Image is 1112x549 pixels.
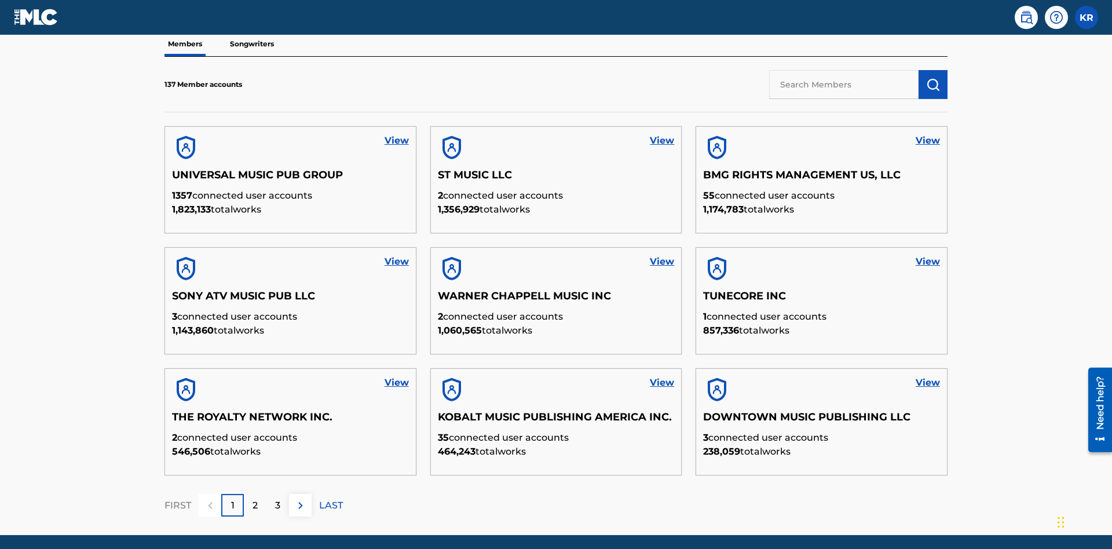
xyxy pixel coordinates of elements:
p: LAST [319,499,343,513]
iframe: Chat Widget [1054,493,1112,549]
p: 1 [231,499,235,513]
p: connected user accounts [703,310,940,324]
a: View [650,376,674,390]
span: 1,143,860 [172,325,214,336]
a: View [385,134,409,148]
a: View [916,255,940,269]
span: 238,059 [703,446,740,457]
img: account [703,134,731,162]
img: Search Works [926,78,940,91]
img: account [438,134,466,162]
a: Public Search [1015,6,1038,29]
p: total works [438,445,675,459]
p: total works [172,203,409,217]
img: account [703,255,731,283]
h5: KOBALT MUSIC PUBLISHING AMERICA INC. [438,411,675,431]
p: connected user accounts [172,431,409,445]
span: 3 [172,311,177,322]
p: total works [172,445,409,459]
p: connected user accounts [438,431,675,445]
a: View [916,376,940,390]
span: 35 [438,432,449,443]
img: MLC Logo [14,9,58,25]
div: User Menu [1075,6,1098,29]
span: 464,243 [438,446,475,457]
span: 857,336 [703,325,739,336]
img: account [438,376,466,404]
h5: UNIVERSAL MUSIC PUB GROUP [172,169,409,189]
p: connected user accounts [438,310,675,324]
div: Help [1045,6,1068,29]
a: View [385,376,409,390]
p: connected user accounts [438,189,675,203]
p: 2 [253,499,258,513]
span: 55 [703,190,715,201]
h5: TUNECORE INC [703,290,940,310]
p: Members [164,32,206,56]
p: FIRST [164,499,191,513]
p: connected user accounts [172,310,409,324]
p: total works [703,203,940,217]
span: 1,356,929 [438,204,480,215]
p: connected user accounts [703,431,940,445]
img: account [438,255,466,283]
img: account [703,376,731,404]
img: search [1019,10,1033,24]
span: 1357 [172,190,192,201]
a: View [385,255,409,269]
p: total works [438,203,675,217]
a: View [650,255,674,269]
div: Drag [1058,505,1065,540]
a: View [916,134,940,148]
h5: DOWNTOWN MUSIC PUBLISHING LLC [703,411,940,431]
h5: SONY ATV MUSIC PUB LLC [172,290,409,310]
p: Songwriters [226,32,277,56]
p: total works [438,324,675,338]
span: 2 [438,311,443,322]
img: account [172,134,200,162]
p: total works [703,445,940,459]
span: 2 [172,432,177,443]
input: Search Members [769,70,919,99]
img: account [172,255,200,283]
h5: BMG RIGHTS MANAGEMENT US, LLC [703,169,940,189]
p: total works [172,324,409,338]
h5: THE ROYALTY NETWORK INC. [172,411,409,431]
span: 546,506 [172,446,210,457]
h5: ST MUSIC LLC [438,169,675,189]
p: connected user accounts [172,189,409,203]
span: 1 [703,311,707,322]
span: 1,174,783 [703,204,744,215]
p: 137 Member accounts [164,79,242,90]
span: 3 [703,432,708,443]
h5: WARNER CHAPPELL MUSIC INC [438,290,675,310]
p: total works [703,324,940,338]
span: 1,060,565 [438,325,482,336]
span: 1,823,133 [172,204,211,215]
img: help [1049,10,1063,24]
p: connected user accounts [703,189,940,203]
img: account [172,376,200,404]
iframe: Resource Center [1080,363,1112,458]
span: 2 [438,190,443,201]
p: 3 [275,499,280,513]
img: right [294,499,308,513]
a: View [650,134,674,148]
